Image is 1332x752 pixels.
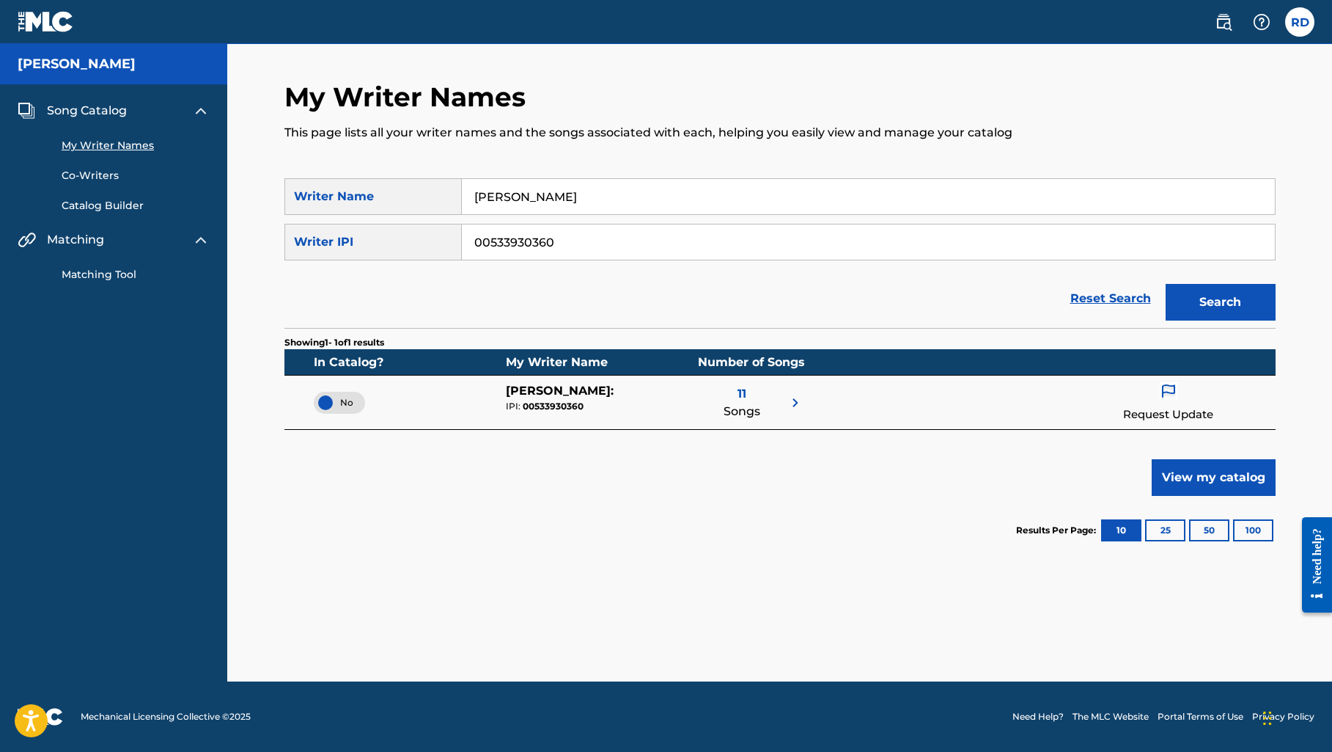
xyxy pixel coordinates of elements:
span: 11 [737,385,746,403]
a: Song CatalogSong Catalog [18,102,127,120]
img: expand [192,102,210,120]
p: This page lists all your writer names and the songs associated with each, helping you easily view... [284,124,1276,142]
span: Songs [724,403,760,420]
p: Showing 1 - 1 of 1 results [284,336,384,349]
a: Co-Writers [62,168,210,183]
div: My Writer Name [506,354,698,371]
span: IPI: [506,401,520,412]
iframe: Chat Widget [1259,682,1332,752]
h5: Ricardo Duran [18,56,136,73]
img: Matching [18,231,36,249]
a: Matching Tool [62,267,210,282]
a: Reset Search [1063,282,1158,315]
img: Song Catalog [18,102,35,120]
button: 10 [1101,519,1141,541]
span: Matching [47,231,104,249]
div: Drag [1263,696,1272,740]
div: User Menu [1285,7,1314,37]
a: Need Help? [1012,710,1064,723]
span: No [325,396,353,409]
a: Portal Terms of Use [1158,710,1243,723]
p: Results Per Page: [1016,524,1100,537]
button: Search [1166,284,1276,321]
p: Request Update [1123,406,1213,423]
span: [PERSON_NAME] : [506,384,614,398]
form: Search Form [284,178,1276,328]
button: 25 [1145,519,1185,541]
img: help [1253,13,1270,31]
span: Song Catalog [47,102,127,120]
img: logo [18,708,63,726]
a: Catalog Builder [62,198,210,213]
div: Help [1247,7,1276,37]
a: The MLC Website [1072,710,1149,723]
a: My Writer Names [62,138,210,153]
button: View my catalog [1152,459,1276,496]
div: Number of Songs [698,354,803,371]
a: Privacy Policy [1252,710,1314,723]
span: Mechanical Licensing Collective © 2025 [81,710,251,723]
img: search [1215,13,1232,31]
h2: My Writer Names [284,81,533,114]
div: 00533930360 [506,400,698,413]
button: 100 [1233,519,1273,541]
iframe: Resource Center [1291,505,1332,626]
img: right chevron icon [787,394,804,412]
img: MLC Logo [18,11,74,32]
div: In Catalog? [314,354,506,371]
a: Public Search [1209,7,1238,37]
button: 50 [1189,519,1229,541]
img: expand [192,231,210,249]
img: flag icon [1160,382,1177,401]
